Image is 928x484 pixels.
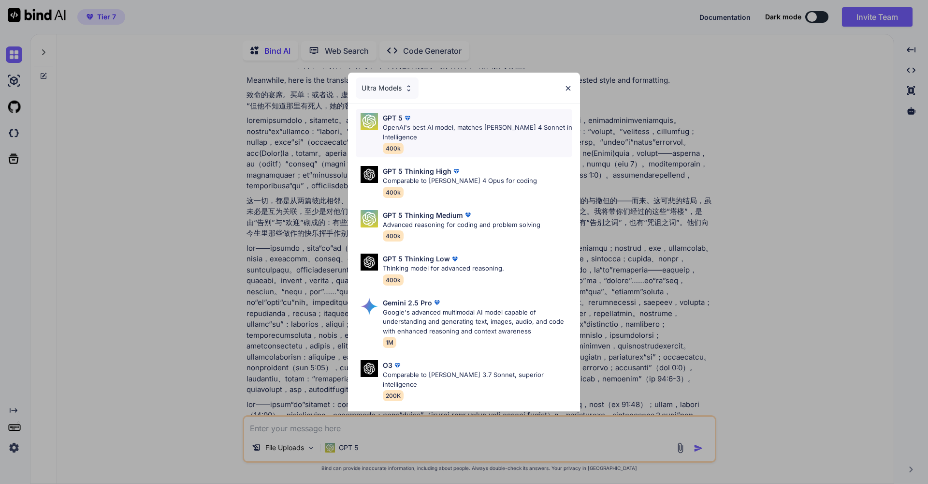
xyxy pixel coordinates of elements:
p: GPT 5 Thinking High [383,166,451,176]
img: Pick Models [361,360,378,377]
p: GPT 5 Thinking Medium [383,210,463,220]
img: Pick Models [361,166,378,183]
p: Google's advanced multimodal AI model capable of understanding and generating text, images, audio... [383,308,572,336]
p: Advanced reasoning for coding and problem solving [383,220,540,230]
p: GPT 5 [383,113,403,123]
span: 1M [383,337,396,348]
img: Pick Models [361,298,378,315]
img: Pick Models [405,84,413,92]
p: Comparable to [PERSON_NAME] 4 Opus for coding [383,176,537,186]
img: close [564,84,572,92]
img: premium [463,210,473,220]
img: premium [432,298,442,307]
p: Gemini 2.5 Pro [383,298,432,308]
img: premium [403,113,412,123]
p: O3 [383,360,392,370]
p: OpenAI's best AI model, matches [PERSON_NAME] 4 Sonnet in Intelligence [383,123,572,142]
span: 200K [383,390,404,401]
p: Comparable to [PERSON_NAME] 3.7 Sonnet, superior intelligence [383,370,572,389]
p: Thinking model for advanced reasoning. [383,264,504,273]
img: premium [450,254,460,264]
img: premium [392,361,402,370]
img: Pick Models [361,113,378,130]
p: GPT 5 Thinking Low [383,254,450,264]
div: Ultra Models [356,77,419,99]
img: premium [451,166,461,176]
img: Pick Models [361,210,378,227]
span: 400k [383,274,404,286]
img: Pick Models [361,254,378,271]
span: 400k [383,187,404,198]
span: 400k [383,143,404,154]
span: 400k [383,230,404,242]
